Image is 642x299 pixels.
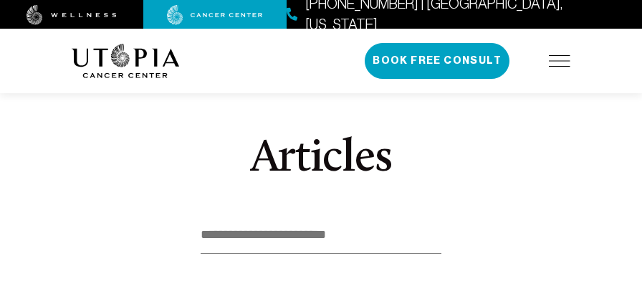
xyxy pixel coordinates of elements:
img: cancer center [167,5,263,25]
button: Book Free Consult [365,43,509,79]
img: wellness [27,5,117,25]
img: logo [72,44,180,78]
img: icon-hamburger [549,55,570,67]
h1: Articles [201,136,441,182]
